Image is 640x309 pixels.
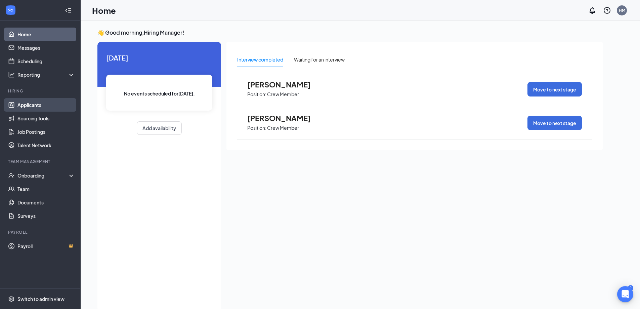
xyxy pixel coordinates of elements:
[247,125,266,131] p: Position:
[17,182,75,196] a: Team
[7,7,14,13] svg: WorkstreamLogo
[17,98,75,112] a: Applicants
[628,285,633,291] div: 2
[603,6,611,14] svg: QuestionInfo
[8,296,15,302] svg: Settings
[237,56,283,63] div: Interview completed
[17,54,75,68] a: Scheduling
[247,114,321,122] span: [PERSON_NAME]
[137,121,182,135] button: Add availability
[17,112,75,125] a: Sourcing Tools
[8,159,74,164] div: Team Management
[8,71,15,78] svg: Analysis
[124,90,195,97] span: No events scheduled for [DATE] .
[247,80,321,89] span: [PERSON_NAME]
[17,41,75,54] a: Messages
[527,116,582,130] button: Move to next stage
[8,88,74,94] div: Hiring
[97,29,603,36] h3: 👋 Good morning, Hiring Manager !
[247,91,266,98] p: Position:
[17,125,75,139] a: Job Postings
[17,172,69,179] div: Onboarding
[267,125,299,131] p: Crew Member
[17,71,75,78] div: Reporting
[8,229,74,235] div: Payroll
[527,82,582,96] button: Move to next stage
[588,6,596,14] svg: Notifications
[17,28,75,41] a: Home
[106,52,212,63] span: [DATE]
[294,56,345,63] div: Waiting for an interview
[17,296,65,302] div: Switch to admin view
[17,196,75,209] a: Documents
[65,7,72,14] svg: Collapse
[617,286,633,302] div: Open Intercom Messenger
[619,7,625,13] div: HM
[17,239,75,253] a: PayrollCrown
[8,172,15,179] svg: UserCheck
[267,91,299,98] p: Crew Member
[17,139,75,152] a: Talent Network
[17,209,75,223] a: Surveys
[92,5,116,16] h1: Home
